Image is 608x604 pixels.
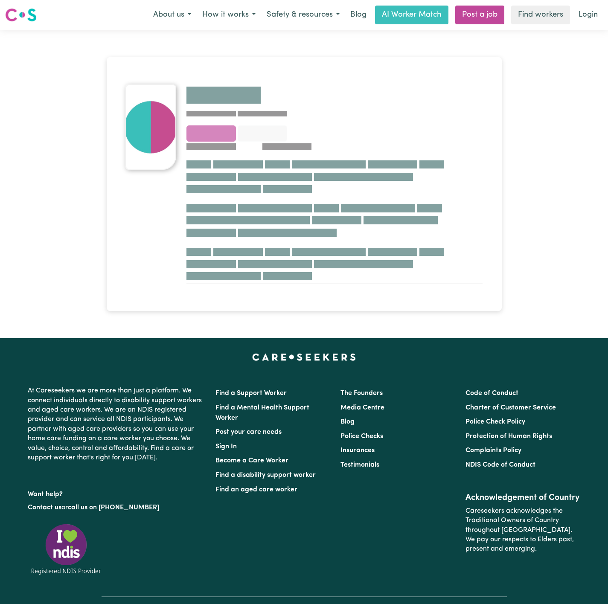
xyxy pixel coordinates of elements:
a: Find an aged care worker [215,486,297,493]
img: Careseekers logo [5,7,37,23]
a: Post your care needs [215,429,282,436]
a: Login [573,6,603,24]
a: Find workers [511,6,570,24]
a: Careseekers home page [252,354,356,360]
a: Careseekers logo [5,5,37,25]
a: Police Check Policy [465,418,525,425]
p: Want help? [28,486,205,499]
a: Contact us [28,504,61,511]
a: Find a disability support worker [215,472,316,479]
a: Blog [345,6,372,24]
a: Sign In [215,443,237,450]
a: Insurances [340,447,375,454]
h2: Acknowledgement of Country [465,493,580,503]
a: AI Worker Match [375,6,448,24]
a: Charter of Customer Service [465,404,556,411]
a: Police Checks [340,433,383,440]
a: Media Centre [340,404,384,411]
a: Become a Care Worker [215,457,288,464]
a: The Founders [340,390,383,397]
a: Protection of Human Rights [465,433,552,440]
a: Code of Conduct [465,390,518,397]
button: About us [148,6,197,24]
p: At Careseekers we are more than just a platform. We connect individuals directly to disability su... [28,383,205,466]
a: Find a Mental Health Support Worker [215,404,309,421]
a: Complaints Policy [465,447,521,454]
button: How it works [197,6,261,24]
a: Find a Support Worker [215,390,287,397]
p: or [28,499,205,516]
a: Post a job [455,6,504,24]
button: Safety & resources [261,6,345,24]
a: call us on [PHONE_NUMBER] [68,504,159,511]
img: Registered NDIS provider [28,523,105,576]
a: Testimonials [340,462,379,468]
a: Blog [340,418,355,425]
a: NDIS Code of Conduct [465,462,535,468]
p: Careseekers acknowledges the Traditional Owners of Country throughout [GEOGRAPHIC_DATA]. We pay o... [465,503,580,558]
